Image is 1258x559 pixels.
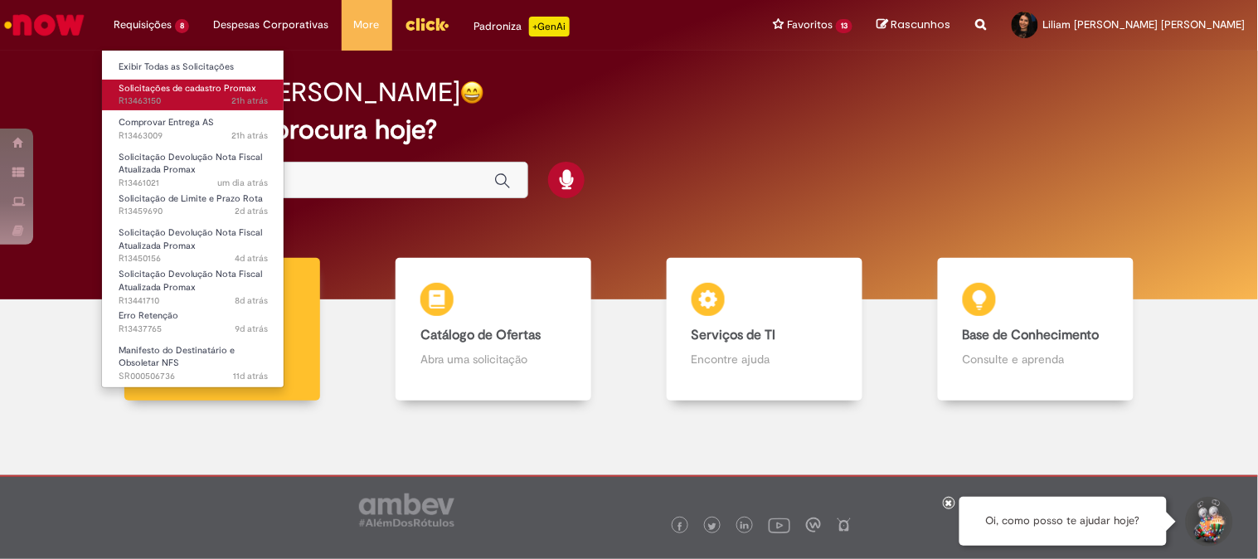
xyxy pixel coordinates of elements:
[119,268,262,294] span: Solicitação Devolução Nota Fiscal Atualizada Promax
[119,294,268,308] span: R13441710
[102,148,284,184] a: Aberto R13461021 : Solicitação Devolução Nota Fiscal Atualizada Promax
[692,327,776,343] b: Serviços de TI
[233,370,268,382] time: 19/08/2025 13:58:36
[231,95,268,107] span: 21h atrás
[102,307,284,338] a: Aberto R13437765 : Erro Retenção
[359,493,454,527] img: logo_footer_ambev_rotulo_gray.png
[101,50,284,388] ul: Requisições
[102,224,284,260] a: Aberto R13450156 : Solicitação Devolução Nota Fiscal Atualizada Promax
[474,17,570,36] div: Padroniza
[741,522,749,532] img: logo_footer_linkedin.png
[231,95,268,107] time: 29/08/2025 15:45:46
[235,323,268,335] time: 21/08/2025 17:24:32
[235,294,268,307] time: 23/08/2025 10:00:17
[900,258,1171,401] a: Base de Conhecimento Consulte e aprenda
[769,514,790,536] img: logo_footer_youtube.png
[87,258,358,401] a: Tirar dúvidas Tirar dúvidas com Lupi Assist e Gen Ai
[358,258,629,401] a: Catálogo de Ofertas Abra uma solicitação
[231,129,268,142] time: 29/08/2025 15:25:41
[629,258,901,401] a: Serviços de TI Encontre ajuda
[102,190,284,221] a: Aberto R13459690 : Solicitação de Limite e Prazo Rota
[217,177,268,189] span: um dia atrás
[959,497,1167,546] div: Oi, como posso te ajudar hoje?
[420,351,566,367] p: Abra uma solicitação
[2,8,87,41] img: ServiceNow
[119,309,178,322] span: Erro Retenção
[405,12,449,36] img: click_logo_yellow_360x200.png
[214,17,329,33] span: Despesas Corporativas
[119,116,214,129] span: Comprovar Entrega AS
[114,17,172,33] span: Requisições
[837,518,852,532] img: logo_footer_naosei.png
[119,323,268,336] span: R13437765
[124,78,460,107] h2: Boa tarde, [PERSON_NAME]
[217,177,268,189] time: 29/08/2025 09:18:00
[119,82,256,95] span: Solicitações de cadastro Promax
[235,294,268,307] span: 8d atrás
[119,151,262,177] span: Solicitação Devolução Nota Fiscal Atualizada Promax
[836,19,852,33] span: 13
[102,80,284,110] a: Aberto R13463150 : Solicitações de cadastro Promax
[102,342,284,377] a: Aberto SR000506736 : Manifesto do Destinatário e Obsoletar NFS
[891,17,951,32] span: Rascunhos
[235,252,268,265] time: 26/08/2025 18:09:38
[692,351,838,367] p: Encontre ajuda
[676,523,684,531] img: logo_footer_facebook.png
[235,205,268,217] span: 2d atrás
[119,129,268,143] span: R13463009
[708,523,716,531] img: logo_footer_twitter.png
[124,115,1133,144] h2: O que você procura hoje?
[231,129,268,142] span: 21h atrás
[119,252,268,265] span: R13450156
[102,58,284,76] a: Exibir Todas as Solicitações
[1183,497,1233,547] button: Iniciar Conversa de Suporte
[119,177,268,190] span: R13461021
[963,327,1100,343] b: Base de Conhecimento
[877,17,951,33] a: Rascunhos
[119,226,262,252] span: Solicitação Devolução Nota Fiscal Atualizada Promax
[102,265,284,301] a: Aberto R13441710 : Solicitação Devolução Nota Fiscal Atualizada Promax
[233,370,268,382] span: 11d atrás
[787,17,833,33] span: Favoritos
[963,351,1109,367] p: Consulte e aprenda
[1043,17,1246,32] span: Liliam [PERSON_NAME] [PERSON_NAME]
[119,205,268,218] span: R13459690
[460,80,484,105] img: happy-face.png
[235,252,268,265] span: 4d atrás
[175,19,189,33] span: 8
[806,518,821,532] img: logo_footer_workplace.png
[119,370,268,383] span: SR000506736
[235,205,268,217] time: 28/08/2025 17:47:36
[354,17,380,33] span: More
[119,95,268,108] span: R13463150
[119,344,235,370] span: Manifesto do Destinatário e Obsoletar NFS
[119,192,263,205] span: Solicitação de Limite e Prazo Rota
[102,114,284,144] a: Aberto R13463009 : Comprovar Entrega AS
[529,17,570,36] p: +GenAi
[235,323,268,335] span: 9d atrás
[420,327,541,343] b: Catálogo de Ofertas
